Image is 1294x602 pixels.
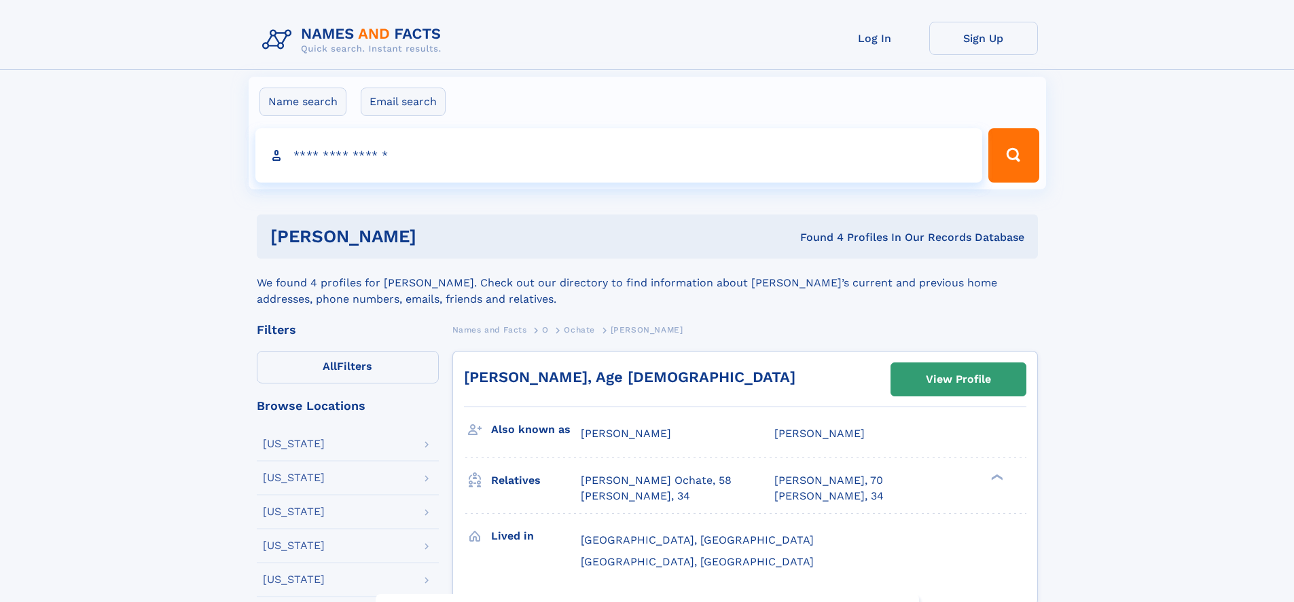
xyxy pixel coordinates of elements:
[774,489,884,504] a: [PERSON_NAME], 34
[564,321,595,338] a: Ochate
[464,369,795,385] a: [PERSON_NAME], Age [DEMOGRAPHIC_DATA]
[542,325,549,335] span: O
[774,473,883,488] a: [PERSON_NAME], 70
[323,360,337,373] span: All
[491,525,581,548] h3: Lived in
[891,363,1026,396] a: View Profile
[581,473,732,488] a: [PERSON_NAME] Ochate, 58
[259,88,346,116] label: Name search
[581,533,814,546] span: [GEOGRAPHIC_DATA], [GEOGRAPHIC_DATA]
[263,472,325,483] div: [US_STATE]
[263,574,325,585] div: [US_STATE]
[263,540,325,551] div: [US_STATE]
[491,418,581,441] h3: Also known as
[581,427,671,440] span: [PERSON_NAME]
[257,400,439,412] div: Browse Locations
[929,22,1038,55] a: Sign Up
[270,228,609,245] h1: [PERSON_NAME]
[608,230,1024,245] div: Found 4 Profiles In Our Records Database
[611,325,683,335] span: [PERSON_NAME]
[988,473,1004,482] div: ❯
[988,128,1039,183] button: Search Button
[452,321,527,338] a: Names and Facts
[263,506,325,517] div: [US_STATE]
[581,555,814,568] span: [GEOGRAPHIC_DATA], [GEOGRAPHIC_DATA]
[564,325,595,335] span: Ochate
[257,324,439,336] div: Filters
[821,22,929,55] a: Log In
[257,259,1038,307] div: We found 4 profiles for [PERSON_NAME]. Check out our directory to find information about [PERSON_...
[263,438,325,449] div: [US_STATE]
[257,22,452,58] img: Logo Names and Facts
[774,427,865,440] span: [PERSON_NAME]
[581,489,690,504] a: [PERSON_NAME], 34
[257,351,439,383] label: Filters
[491,469,581,492] h3: Relatives
[542,321,549,338] a: O
[361,88,446,116] label: Email search
[255,128,983,183] input: search input
[926,364,991,395] div: View Profile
